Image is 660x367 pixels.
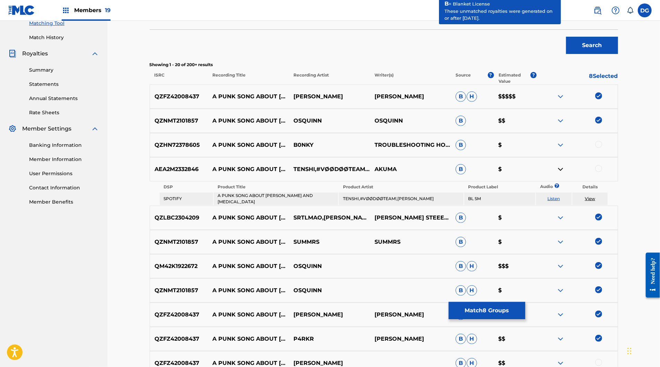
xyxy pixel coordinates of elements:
div: Chat Widget [625,334,660,367]
p: $ [494,214,537,222]
p: A PUNK SONG ABOUT [PERSON_NAME] AND [MEDICAL_DATA] [208,117,289,125]
a: Summary [29,66,99,74]
p: Source [456,72,471,84]
img: expand [556,262,565,270]
div: Notifications [627,7,634,14]
p: QM42K1922672 [150,262,208,270]
a: Match History [29,34,99,41]
img: help [611,6,620,15]
img: expand [556,238,565,246]
p: Recording Artist [289,72,370,84]
img: expand [556,335,565,343]
span: H [467,91,477,102]
td: TENSHI,#VØØDØØTEAM!,[PERSON_NAME] [339,193,463,205]
p: $$ [494,335,537,343]
a: Rate Sheets [29,109,99,116]
p: QZNMT2101857 [150,117,208,125]
div: Drag [627,341,632,361]
img: deselect [595,335,602,342]
p: [PERSON_NAME] [289,311,370,319]
p: Writer(s) [370,72,451,84]
div: User Menu [638,3,652,17]
a: Statements [29,81,99,88]
p: A PUNK SONG ABOUT [PERSON_NAME] AND [MEDICAL_DATA] [208,311,289,319]
span: B [456,213,466,223]
p: Audio [536,183,544,190]
p: A PUNK SONG ABOUT [PERSON_NAME] AND [MEDICAL_DATA] [208,335,289,343]
p: A PUNK SONG ABOUT [PERSON_NAME] AND [MEDICAL_DATA] [208,141,289,149]
img: expand [556,311,565,319]
span: B [456,285,466,296]
span: H [467,261,477,271]
p: 8 Selected [537,72,618,84]
span: B [456,140,466,150]
th: Details [572,182,608,192]
td: A PUNK SONG ABOUT [PERSON_NAME] AND [MEDICAL_DATA] [214,193,338,205]
img: deselect [595,286,602,293]
span: H [467,334,477,344]
span: B [456,164,466,174]
th: Product Artist [339,182,463,192]
img: search [593,6,602,15]
th: Product Label [464,182,535,192]
p: SUMMRS [289,238,370,246]
img: Member Settings [8,125,17,133]
p: OSQUINN [289,286,370,295]
div: Help [609,3,623,17]
img: expand [91,125,99,133]
p: AEA2M2332846 [150,165,208,173]
a: View [585,196,595,201]
img: deselect [595,238,602,245]
img: expand [556,92,565,101]
button: Match8 Groups [449,302,525,319]
img: Top Rightsholders [62,6,70,15]
p: P4RKR [289,335,370,343]
img: expand [91,50,99,58]
a: Annual Statements [29,95,99,102]
span: ? [530,72,537,78]
p: OSQUINN [289,117,370,125]
img: expand [556,141,565,149]
p: A PUNK SONG ABOUT [PERSON_NAME] AND [MEDICAL_DATA] [208,286,289,295]
p: A PUNK SONG ABOUT [PERSON_NAME] AND [MEDICAL_DATA] [208,214,289,222]
p: $ [494,141,537,149]
p: QZFZ42008437 [150,311,208,319]
p: OSQUINN [289,262,370,270]
p: SUMMRS [370,238,451,246]
a: Matching Tool [29,20,99,27]
img: expand [556,214,565,222]
p: QZNMT2101857 [150,286,208,295]
img: deselect [595,92,602,99]
p: [PERSON_NAME] [370,335,451,343]
span: Members [74,6,111,14]
p: QZHN72378605 [150,141,208,149]
span: B [456,91,466,102]
p: TENSHI,#VØØDØØTEAM!,[PERSON_NAME] [289,165,370,173]
p: B0NKY [289,141,370,149]
p: A PUNK SONG ABOUT [PERSON_NAME] AND [MEDICAL_DATA] [208,262,289,270]
span: Royalties [22,50,48,58]
span: B [456,261,466,271]
th: DSP [160,182,213,192]
button: Search [566,37,618,54]
th: Product Title [214,182,338,192]
p: [PERSON_NAME] STEEETY [370,214,451,222]
p: OSQUINN [370,117,451,125]
img: deselect [595,311,602,317]
p: $ [494,238,537,246]
p: Estimated Value [499,72,530,84]
p: $$ [494,117,537,125]
a: Banking Information [29,142,99,149]
p: QZFZ42008437 [150,92,208,101]
span: B [456,237,466,247]
p: Recording Title [208,72,289,84]
a: Member Information [29,156,99,163]
span: B [456,116,466,126]
p: A PUNK SONG ABOUT [PERSON_NAME] AND [MEDICAL_DATA] [208,165,289,173]
span: B [456,334,466,344]
iframe: Resource Center [641,245,660,305]
img: contract [556,165,565,173]
p: [PERSON_NAME] [370,311,451,319]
